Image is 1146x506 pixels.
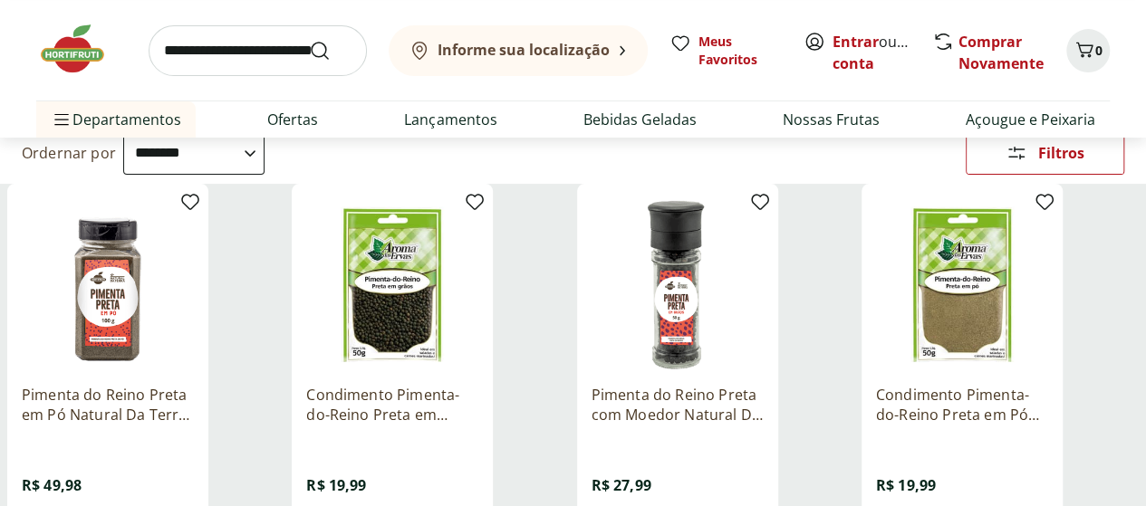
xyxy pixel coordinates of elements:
a: Pimenta do Reino Preta em Pó Natural Da Terra 100g [22,385,194,425]
img: Condimento Pimenta-do-Reino Preta em Pó Aroma Das Ervas 50G [876,198,1048,370]
button: Carrinho [1066,29,1110,72]
a: Bebidas Geladas [583,109,697,130]
button: Submit Search [309,40,352,62]
span: R$ 49,98 [22,475,82,495]
img: Pimenta do Reino Preta com Moedor Natural Da Terra 50g [592,198,764,370]
span: R$ 27,99 [592,475,651,495]
img: Hortifruti [36,22,127,76]
a: Pimenta do Reino Preta com Moedor Natural Da Terra 50g [592,385,764,425]
span: ou [833,31,913,74]
span: Filtros [1038,146,1084,160]
span: Departamentos [51,98,181,141]
a: Nossas Frutas [783,109,880,130]
a: Ofertas [267,109,318,130]
a: Criar conta [833,32,932,73]
input: search [149,25,367,76]
a: Condimento Pimenta-do-Reino Preta em Pó Aroma Das Ervas 50G [876,385,1048,425]
a: Lançamentos [404,109,496,130]
span: R$ 19,99 [876,475,936,495]
a: Entrar [833,32,879,52]
b: Informe sua localização [438,40,610,60]
button: Informe sua localização [389,25,648,76]
a: Comprar Novamente [958,32,1044,73]
span: Meus Favoritos [698,33,782,69]
button: Menu [51,98,72,141]
img: Condimento Pimenta-do-Reino Preta em Grãos Aroma das Ervas 50G [306,198,478,370]
button: Filtros [966,131,1124,175]
span: 0 [1095,42,1103,59]
label: Ordernar por [22,143,116,163]
a: Condimento Pimenta-do-Reino Preta em Grãos Aroma das Ervas 50G [306,385,478,425]
svg: Abrir Filtros [1006,142,1027,164]
a: Açougue e Peixaria [966,109,1095,130]
a: Meus Favoritos [669,33,782,69]
img: Pimenta do Reino Preta em Pó Natural Da Terra 100g [22,198,194,370]
span: R$ 19,99 [306,475,366,495]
